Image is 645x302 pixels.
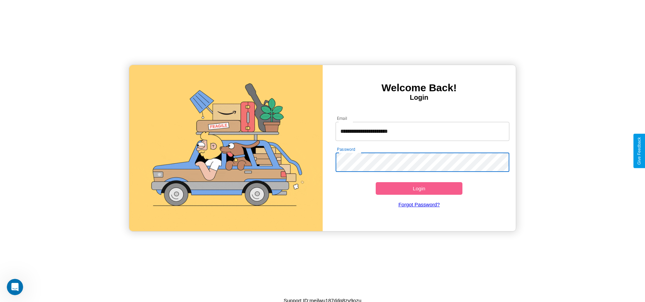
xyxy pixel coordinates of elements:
[637,137,642,165] div: Give Feedback
[337,146,355,152] label: Password
[332,195,506,214] a: Forgot Password?
[7,279,23,295] iframe: Intercom live chat
[129,65,322,231] img: gif
[337,115,347,121] label: Email
[323,82,516,94] h3: Welcome Back!
[376,182,463,195] button: Login
[323,94,516,101] h4: Login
